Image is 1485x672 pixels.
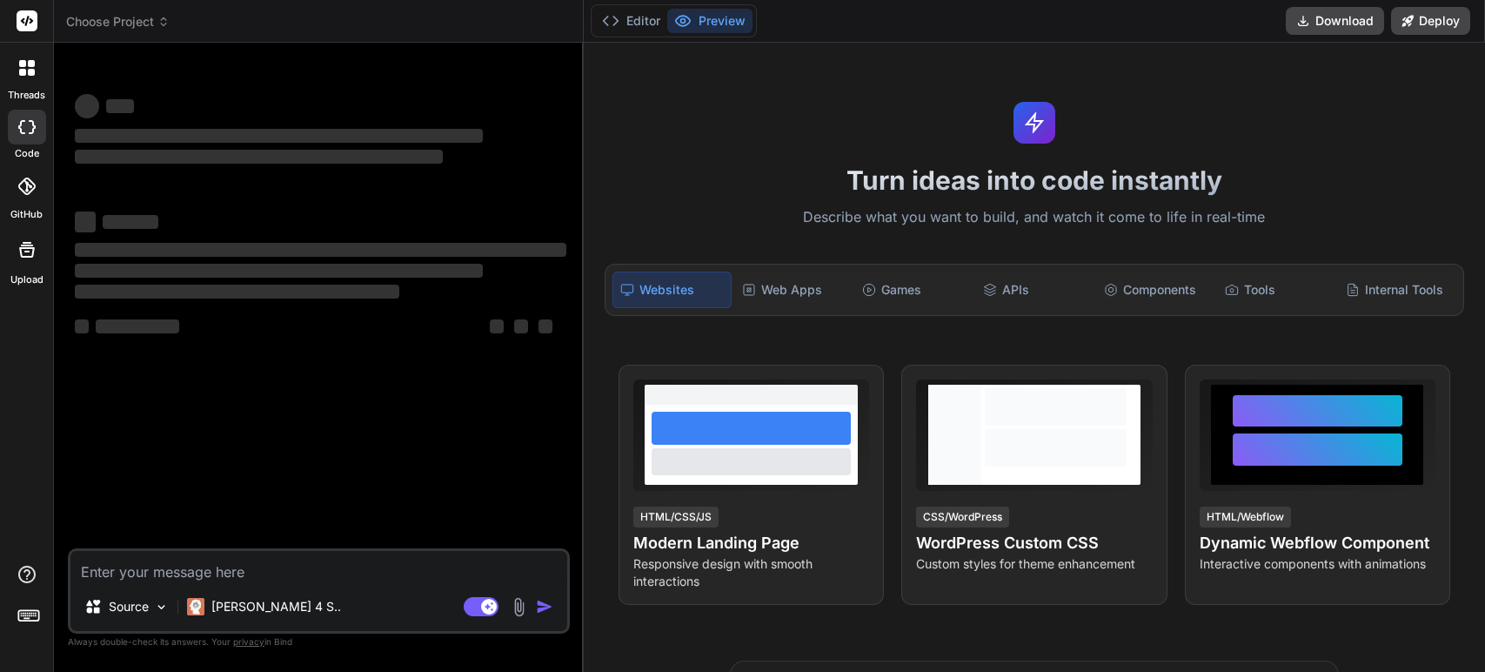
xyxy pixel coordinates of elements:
[75,94,99,118] span: ‌
[1200,507,1291,528] div: HTML/Webflow
[1339,272,1456,308] div: Internal Tools
[1391,7,1470,35] button: Deploy
[233,636,264,647] span: privacy
[1286,7,1384,35] button: Download
[667,9,753,33] button: Preview
[109,598,149,615] p: Source
[976,272,1094,308] div: APIs
[154,600,169,615] img: Pick Models
[916,507,1009,528] div: CSS/WordPress
[514,319,528,333] span: ‌
[612,272,732,308] div: Websites
[68,634,570,650] p: Always double-check its answers. Your in Bind
[187,598,204,615] img: Claude 4 Sonnet
[490,319,504,333] span: ‌
[75,319,89,333] span: ‌
[75,129,483,143] span: ‌
[75,264,483,278] span: ‌
[75,150,443,164] span: ‌
[735,272,853,308] div: Web Apps
[75,285,399,299] span: ‌
[509,597,529,617] img: attachment
[8,88,45,103] label: threads
[96,319,179,333] span: ‌
[66,13,170,30] span: Choose Project
[10,272,43,287] label: Upload
[15,146,39,161] label: code
[75,243,566,257] span: ‌
[1097,272,1214,308] div: Components
[536,598,553,615] img: icon
[916,531,1152,555] h4: WordPress Custom CSS
[594,206,1475,229] p: Describe what you want to build, and watch it come to life in real-time
[106,99,134,113] span: ‌
[1200,555,1435,573] p: Interactive components with animations
[538,319,552,333] span: ‌
[594,165,1475,196] h1: Turn ideas into code instantly
[633,507,719,528] div: HTML/CSS/JS
[916,555,1152,573] p: Custom styles for theme enhancement
[1200,531,1435,555] h4: Dynamic Webflow Component
[633,531,869,555] h4: Modern Landing Page
[855,272,973,308] div: Games
[75,212,96,232] span: ‌
[1218,272,1335,308] div: Tools
[211,598,341,615] p: [PERSON_NAME] 4 S..
[103,215,158,229] span: ‌
[595,9,667,33] button: Editor
[633,555,869,590] p: Responsive design with smooth interactions
[10,207,43,222] label: GitHub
